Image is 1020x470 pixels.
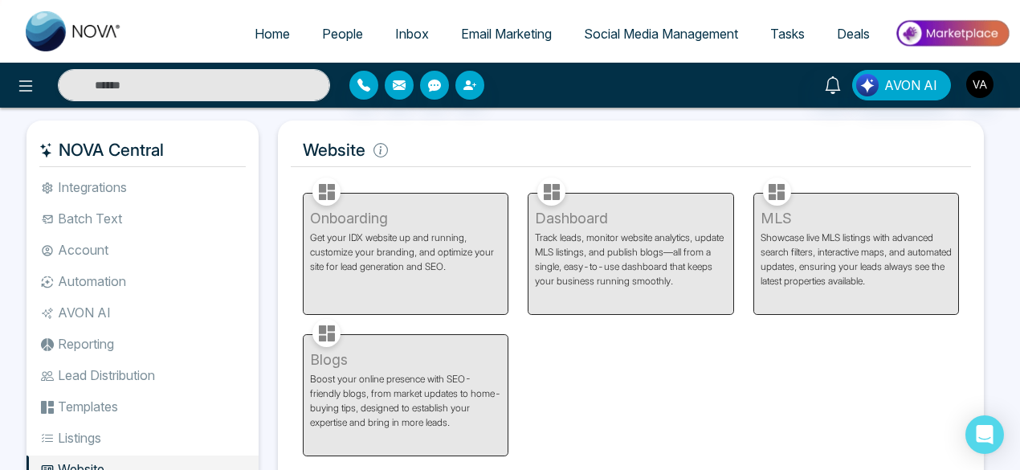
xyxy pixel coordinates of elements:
[27,205,259,232] li: Batch Text
[27,362,259,389] li: Lead Distribution
[965,415,1004,454] div: Open Intercom Messenger
[27,174,259,201] li: Integrations
[27,236,259,264] li: Account
[445,18,568,49] a: Email Marketing
[461,26,552,42] span: Email Marketing
[395,26,429,42] span: Inbox
[770,26,805,42] span: Tasks
[306,18,379,49] a: People
[26,11,122,51] img: Nova CRM Logo
[239,18,306,49] a: Home
[322,26,363,42] span: People
[584,26,738,42] span: Social Media Management
[255,26,290,42] span: Home
[27,424,259,452] li: Listings
[27,393,259,420] li: Templates
[837,26,870,42] span: Deals
[852,70,951,100] button: AVON AI
[27,330,259,358] li: Reporting
[894,15,1010,51] img: Market-place.gif
[966,71,993,98] img: User Avatar
[291,133,971,167] h5: Website
[754,18,821,49] a: Tasks
[27,268,259,295] li: Automation
[568,18,754,49] a: Social Media Management
[27,299,259,326] li: AVON AI
[379,18,445,49] a: Inbox
[856,74,879,96] img: Lead Flow
[821,18,886,49] a: Deals
[884,76,937,95] span: AVON AI
[39,133,246,167] h5: NOVA Central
